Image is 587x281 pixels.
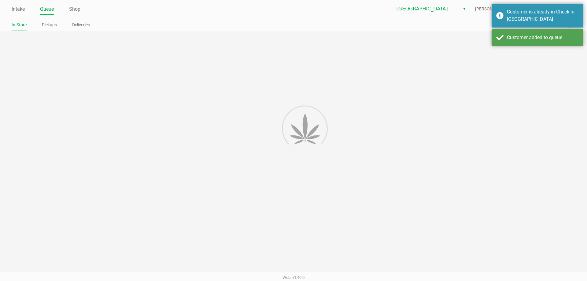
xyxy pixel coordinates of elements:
[397,5,456,13] span: [GEOGRAPHIC_DATA]
[69,5,80,13] a: Shop
[72,21,90,29] a: Deliveries
[12,21,27,29] a: In-Store
[507,34,579,41] div: Customer added to queue
[507,8,579,23] div: Customer is already in Check-in Queue
[460,3,469,14] button: Select
[282,275,305,280] span: Web: v1.40.0
[40,5,54,13] a: Queue
[42,21,57,29] a: Pickups
[475,6,543,12] span: [PERSON_NAME]-ENTENDRE
[12,5,25,13] a: Intake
